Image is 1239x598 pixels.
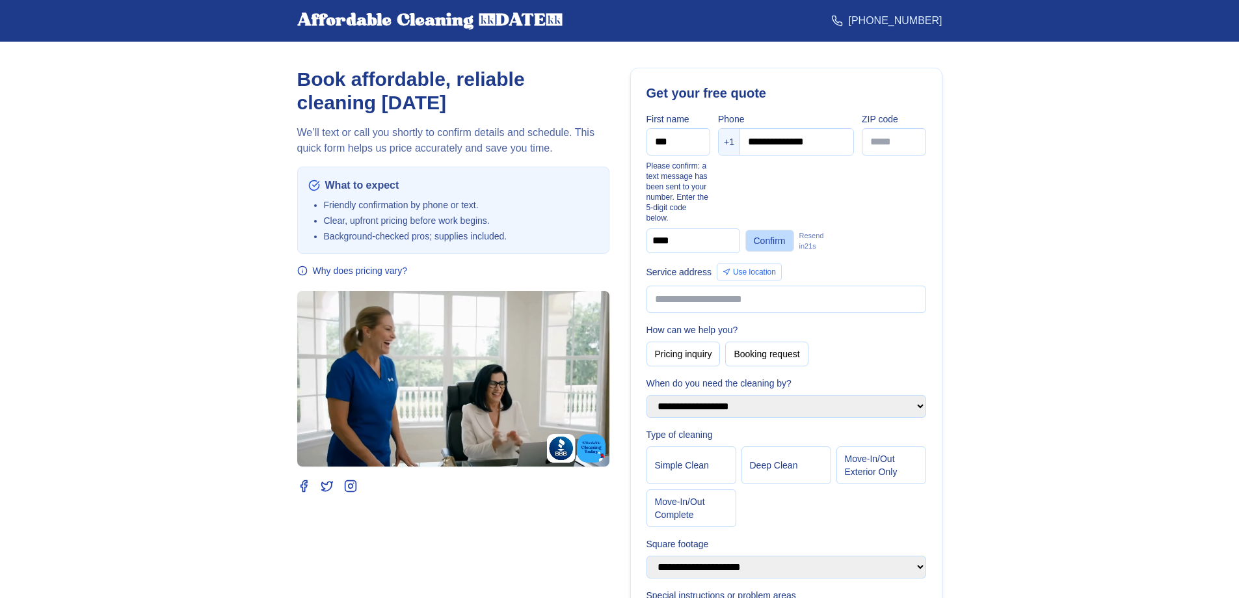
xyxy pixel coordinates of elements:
[646,113,711,126] label: First name
[646,489,736,527] button: Move‑In/Out Complete
[862,113,926,126] label: ZIP code
[324,198,598,211] li: Friendly confirmation by phone or text.
[297,68,609,115] h1: Book affordable, reliable cleaning [DATE]
[836,446,926,484] button: Move‑In/Out Exterior Only
[646,446,736,484] button: Simple Clean
[324,214,598,227] li: Clear, upfront pricing before work begins.
[646,428,926,441] label: Type of cleaning
[646,342,721,366] button: Pricing inquiry
[646,265,712,279] label: Service address
[324,230,598,243] li: Background‑checked pros; supplies included.
[297,264,408,277] button: Why does pricing vary?
[725,342,808,366] button: Booking request
[344,480,357,493] a: Instagram
[646,323,926,336] label: How can we help you?
[325,178,399,193] span: What to expect
[719,129,740,155] div: +1
[321,480,334,493] a: Twitter
[646,84,926,102] h2: Get your free quote
[799,230,824,252] span: Resend in 21 s
[717,264,782,280] button: Use location
[646,161,711,223] p: Please confirm: a text message has been sent to your number. Enter the 5‑digit code below.
[741,446,831,484] button: Deep Clean
[297,10,563,31] div: Affordable Cleaning [DATE]
[297,480,310,493] a: Facebook
[297,125,609,156] p: We’ll text or call you shortly to confirm details and schedule. This quick form helps us price ac...
[831,13,942,29] a: [PHONE_NUMBER]
[745,230,794,252] button: Confirm
[718,113,854,126] label: Phone
[646,377,926,390] label: When do you need the cleaning by?
[646,537,926,550] label: Square footage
